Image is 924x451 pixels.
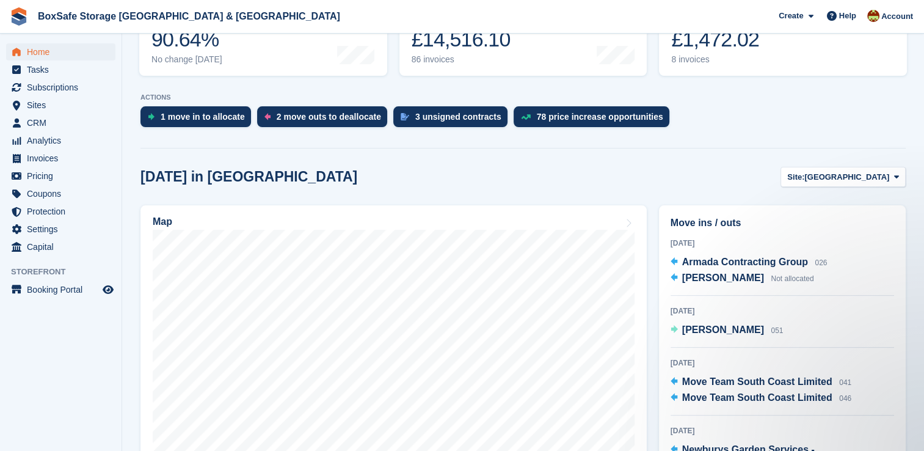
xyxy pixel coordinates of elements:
[27,281,100,298] span: Booking Portal
[6,61,115,78] a: menu
[27,221,100,238] span: Settings
[671,323,784,339] a: [PERSON_NAME] 051
[27,97,100,114] span: Sites
[257,106,393,133] a: 2 move outs to deallocate
[6,150,115,167] a: menu
[140,169,357,185] h2: [DATE] in [GEOGRAPHIC_DATA]
[671,358,894,369] div: [DATE]
[671,391,851,406] a: Move Team South Coast Limited 046
[277,112,381,122] div: 2 move outs to deallocate
[393,106,514,133] a: 3 unsigned contracts
[148,113,155,120] img: move_ins_to_allocate_icon-fdf77a2bb77ea45bf5b3d319d69a93e2d87916cf1d5bf7949dd705db3b84f3ca.svg
[682,392,832,403] span: Move Team South Coast Limited
[839,10,856,22] span: Help
[671,216,894,230] h2: Move ins / outs
[6,238,115,255] a: menu
[6,97,115,114] a: menu
[6,221,115,238] a: menu
[11,266,122,278] span: Storefront
[671,271,814,287] a: [PERSON_NAME] Not allocated
[804,171,889,183] span: [GEOGRAPHIC_DATA]
[771,274,813,283] span: Not allocated
[33,6,345,26] a: BoxSafe Storage [GEOGRAPHIC_DATA] & [GEOGRAPHIC_DATA]
[771,326,783,335] span: 051
[27,114,100,131] span: CRM
[671,425,894,436] div: [DATE]
[682,324,764,335] span: [PERSON_NAME]
[779,10,803,22] span: Create
[412,27,511,52] div: £14,516.10
[140,106,257,133] a: 1 move in to allocate
[780,167,906,187] button: Site: [GEOGRAPHIC_DATA]
[27,79,100,96] span: Subscriptions
[839,394,851,403] span: 046
[151,27,222,52] div: 90.64%
[514,106,675,133] a: 78 price increase opportunities
[839,378,851,387] span: 041
[671,54,759,65] div: 8 invoices
[27,61,100,78] span: Tasks
[27,203,100,220] span: Protection
[787,171,804,183] span: Site:
[815,258,827,267] span: 026
[537,112,663,122] div: 78 price increase opportunities
[671,306,894,317] div: [DATE]
[671,255,828,271] a: Armada Contracting Group 026
[401,113,409,120] img: contract_signature_icon-13c848040528278c33f63329250d36e43548de30e8caae1d1a13099fd9432cc5.svg
[682,273,764,283] span: [PERSON_NAME]
[27,185,100,202] span: Coupons
[101,282,115,297] a: Preview store
[27,132,100,149] span: Analytics
[153,216,172,227] h2: Map
[27,238,100,255] span: Capital
[264,113,271,120] img: move_outs_to_deallocate_icon-f764333ba52eb49d3ac5e1228854f67142a1ed5810a6f6cc68b1a99e826820c5.svg
[161,112,245,122] div: 1 move in to allocate
[521,114,531,120] img: price_increase_opportunities-93ffe204e8149a01c8c9dc8f82e8f89637d9d84a8eef4429ea346261dce0b2c0.svg
[6,114,115,131] a: menu
[867,10,879,22] img: Kim
[6,79,115,96] a: menu
[6,132,115,149] a: menu
[671,27,759,52] div: £1,472.02
[6,203,115,220] a: menu
[671,375,851,391] a: Move Team South Coast Limited 041
[6,185,115,202] a: menu
[27,167,100,185] span: Pricing
[6,281,115,298] a: menu
[151,54,222,65] div: No change [DATE]
[27,43,100,61] span: Home
[412,54,511,65] div: 86 invoices
[881,10,913,23] span: Account
[10,7,28,26] img: stora-icon-8386f47178a22dfd0bd8f6a31ec36ba5ce8667c1dd55bd0f319d3a0aa187defe.svg
[6,43,115,61] a: menu
[140,94,906,101] p: ACTIONS
[682,257,808,267] span: Armada Contracting Group
[671,238,894,249] div: [DATE]
[682,376,832,387] span: Move Team South Coast Limited
[27,150,100,167] span: Invoices
[6,167,115,185] a: menu
[415,112,501,122] div: 3 unsigned contracts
